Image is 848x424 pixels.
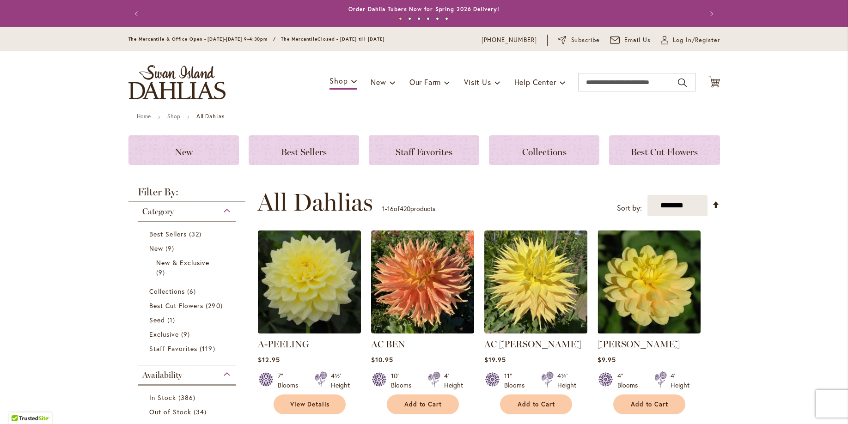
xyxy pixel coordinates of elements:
[165,243,177,253] span: 9
[631,146,698,157] span: Best Cut Flowers
[382,201,435,216] p: - of products
[206,301,225,310] span: 290
[624,36,651,45] span: Email Us
[408,17,411,20] button: 2 of 6
[399,17,402,20] button: 1 of 6
[149,315,165,324] span: Seed
[417,17,421,20] button: 3 of 6
[396,146,452,157] span: Staff Favorites
[369,135,479,165] a: Staff Favorites
[156,258,220,277] a: New &amp; Exclusive
[444,371,463,390] div: 4' Height
[387,204,394,213] span: 16
[200,344,217,353] span: 119
[149,344,227,353] a: Staff Favorites
[571,36,600,45] span: Subscribe
[387,394,459,414] button: Add to Cart
[149,344,198,353] span: Staff Favorites
[149,407,192,416] span: Out of Stock
[436,17,439,20] button: 5 of 6
[149,393,176,402] span: In Stock
[149,407,227,417] a: Out of Stock 34
[149,301,204,310] span: Best Cut Flowers
[167,315,177,325] span: 1
[278,371,304,390] div: 7" Blooms
[128,65,226,99] a: store logo
[610,36,651,45] a: Email Us
[258,327,361,335] a: A-Peeling
[598,327,701,335] a: AHOY MATEY
[484,339,581,350] a: AC [PERSON_NAME]
[290,400,330,408] span: View Details
[149,330,179,339] span: Exclusive
[400,204,410,213] span: 420
[149,329,227,339] a: Exclusive
[149,286,227,296] a: Collections
[281,146,327,157] span: Best Sellers
[617,371,643,390] div: 4" Blooms
[149,393,227,402] a: In Stock 386
[673,36,720,45] span: Log In/Register
[7,391,33,417] iframe: Launch Accessibility Center
[484,327,587,335] a: AC Jeri
[175,146,193,157] span: New
[484,230,587,333] img: AC Jeri
[149,244,163,253] span: New
[149,243,227,253] a: New
[142,206,174,217] span: Category
[371,327,474,335] a: AC BEN
[128,187,246,202] strong: Filter By:
[331,371,350,390] div: 4½' Height
[484,355,506,364] span: $19.95
[631,400,669,408] span: Add to Cart
[317,36,384,42] span: Closed - [DATE] till [DATE]
[257,188,373,216] span: All Dahlias
[445,17,448,20] button: 6 of 6
[427,17,430,20] button: 4 of 6
[181,329,192,339] span: 9
[187,286,198,296] span: 6
[258,339,309,350] a: A-PEELING
[404,400,442,408] span: Add to Cart
[482,36,537,45] a: [PHONE_NUMBER]
[149,301,227,310] a: Best Cut Flowers
[504,371,530,390] div: 11" Blooms
[274,394,346,414] a: View Details
[149,229,227,239] a: Best Sellers
[702,5,720,23] button: Next
[598,339,680,350] a: [PERSON_NAME]
[258,230,361,333] img: A-Peeling
[558,36,600,45] a: Subscribe
[371,230,474,333] img: AC BEN
[518,400,555,408] span: Add to Cart
[500,394,572,414] button: Add to Cart
[489,135,599,165] a: Collections
[149,230,187,238] span: Best Sellers
[661,36,720,45] a: Log In/Register
[167,113,180,120] a: Shop
[391,371,417,390] div: 10" Blooms
[194,407,209,417] span: 34
[348,6,499,12] a: Order Dahlia Tubers Now for Spring 2026 Delivery!
[609,135,720,165] a: Best Cut Flowers
[409,77,441,87] span: Our Farm
[371,339,405,350] a: AC BEN
[128,135,239,165] a: New
[178,393,198,402] span: 386
[128,36,318,42] span: The Mercantile & Office Open - [DATE]-[DATE] 9-4:30pm / The Mercantile
[382,204,385,213] span: 1
[522,146,567,157] span: Collections
[149,315,227,325] a: Seed
[671,371,689,390] div: 4' Height
[156,258,210,267] span: New & Exclusive
[149,287,185,296] span: Collections
[189,229,204,239] span: 32
[557,371,576,390] div: 4½' Height
[613,394,685,414] button: Add to Cart
[371,355,393,364] span: $10.95
[196,113,225,120] strong: All Dahlias
[142,370,182,380] span: Availability
[128,5,147,23] button: Previous
[258,355,280,364] span: $12.95
[464,77,491,87] span: Visit Us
